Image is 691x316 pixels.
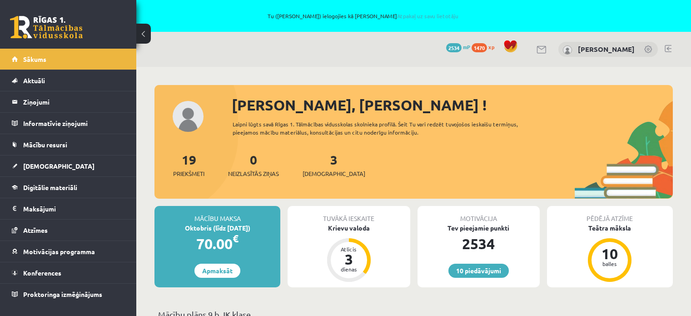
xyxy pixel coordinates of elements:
a: Apmaksāt [194,264,240,278]
a: 1470 xp [472,43,499,50]
img: Jānis Tāre [563,45,572,55]
div: 70.00 [154,233,280,255]
a: Maksājumi [12,198,125,219]
span: Mācību resursi [23,140,67,149]
a: Proktoringa izmēģinājums [12,284,125,305]
span: 1470 [472,43,487,52]
a: [PERSON_NAME] [578,45,635,54]
a: Ziņojumi [12,91,125,112]
span: Tu ([PERSON_NAME]) ielogojies kā [PERSON_NAME] [104,13,622,19]
legend: Ziņojumi [23,91,125,112]
div: dienas [335,266,363,272]
span: Sākums [23,55,46,63]
a: 2534 mP [446,43,470,50]
a: Krievu valoda Atlicis 3 dienas [288,223,410,283]
a: Informatīvie ziņojumi [12,113,125,134]
div: Atlicis [335,246,363,252]
div: Tev pieejamie punkti [418,223,540,233]
div: Tuvākā ieskaite [288,206,410,223]
a: [DEMOGRAPHIC_DATA] [12,155,125,176]
span: Proktoringa izmēģinājums [23,290,102,298]
div: Teātra māksla [547,223,673,233]
a: 10 piedāvājumi [448,264,509,278]
div: Oktobris (līdz [DATE]) [154,223,280,233]
span: Atzīmes [23,226,48,234]
a: 19Priekšmeti [173,151,204,178]
span: Aktuāli [23,76,45,85]
div: Mācību maksa [154,206,280,223]
span: Konferences [23,269,61,277]
a: Sākums [12,49,125,70]
div: Pēdējā atzīme [547,206,673,223]
div: [PERSON_NAME], [PERSON_NAME] ! [232,94,673,116]
a: Atzīmes [12,220,125,241]
div: 10 [596,246,623,261]
span: Motivācijas programma [23,247,95,256]
span: Digitālie materiāli [23,183,77,191]
span: xp [488,43,494,50]
span: [DEMOGRAPHIC_DATA] [23,162,94,170]
a: Atpakaļ uz savu lietotāju [397,12,458,20]
div: balles [596,261,623,266]
a: Rīgas 1. Tālmācības vidusskola [10,16,83,39]
span: [DEMOGRAPHIC_DATA] [303,169,365,178]
a: Motivācijas programma [12,241,125,262]
div: Laipni lūgts savā Rīgas 1. Tālmācības vidusskolas skolnieka profilā. Šeit Tu vari redzēt tuvojošo... [233,120,544,136]
a: 3[DEMOGRAPHIC_DATA] [303,151,365,178]
span: Priekšmeti [173,169,204,178]
a: Digitālie materiāli [12,177,125,198]
span: 2534 [446,43,462,52]
div: 3 [335,252,363,266]
legend: Maksājumi [23,198,125,219]
div: Motivācija [418,206,540,223]
legend: Informatīvie ziņojumi [23,113,125,134]
div: 2534 [418,233,540,255]
span: € [233,232,239,245]
span: Neizlasītās ziņas [228,169,279,178]
a: Teātra māksla 10 balles [547,223,673,283]
span: mP [463,43,470,50]
div: Krievu valoda [288,223,410,233]
a: 0Neizlasītās ziņas [228,151,279,178]
a: Konferences [12,262,125,283]
a: Mācību resursi [12,134,125,155]
a: Aktuāli [12,70,125,91]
